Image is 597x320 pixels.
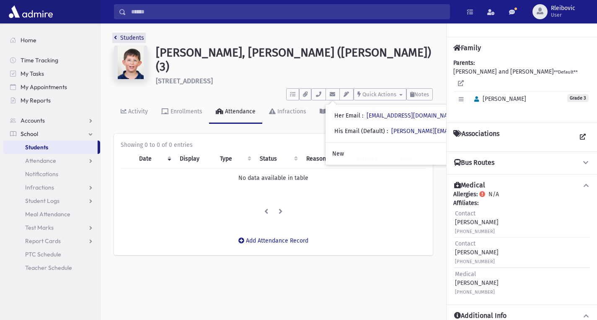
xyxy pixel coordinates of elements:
[156,46,433,74] h1: [PERSON_NAME], [PERSON_NAME] ([PERSON_NAME]) (3)
[127,108,148,115] div: Activity
[453,130,499,145] h4: Associations
[3,127,100,141] a: School
[255,149,301,169] th: Status: activate to sort column ascending
[114,33,144,46] nav: breadcrumb
[25,251,61,258] span: PTC Schedule
[453,191,478,198] b: Allergies:
[454,159,494,167] h4: Bus Routes
[3,94,100,107] a: My Reports
[455,229,495,234] small: [PHONE_NUMBER]
[3,154,100,167] a: Attendance
[25,170,58,178] span: Notifications
[575,130,590,145] a: View all Associations
[3,67,100,80] a: My Tasks
[453,44,481,52] h4: Family
[391,128,525,135] a: [PERSON_NAME][EMAIL_ADDRESS][DOMAIN_NAME]
[21,130,38,138] span: School
[121,169,426,188] td: No data available in table
[25,197,59,205] span: Student Logs
[363,100,399,124] a: Marks
[455,271,476,278] span: Medical
[126,4,450,19] input: Search
[334,127,525,136] div: His Email (Default)
[3,167,100,181] a: Notifications
[367,112,457,119] a: [EMAIL_ADDRESS][DOMAIN_NAME]
[215,149,255,169] th: Type: activate to sort column ascending
[326,146,532,161] a: New
[21,36,36,44] span: Home
[3,33,100,47] a: Home
[301,149,351,169] th: Reason: activate to sort column ascending
[387,128,388,135] span: :
[3,194,100,207] a: Student Logs
[262,100,313,124] a: Infractions
[3,234,100,248] a: Report Cards
[134,149,174,169] th: Date: activate to sort column ascending
[156,77,433,85] h6: [STREET_ADDRESS]
[3,261,100,274] a: Teacher Schedule
[155,100,209,124] a: Enrollments
[453,59,590,116] div: [PERSON_NAME] and [PERSON_NAME]
[209,100,262,124] a: Attendance
[276,108,306,115] div: Infractions
[455,209,499,236] div: [PERSON_NAME]
[21,56,58,64] span: Time Tracking
[453,181,590,190] button: Medical
[406,88,433,100] button: Notes
[453,190,590,298] div: N/A
[362,112,363,119] span: :
[455,210,476,217] span: Contact
[3,141,98,154] a: Students
[567,94,589,102] span: Grade 3
[455,239,499,266] div: [PERSON_NAME]
[454,181,485,190] h4: Medical
[3,248,100,261] a: PTC Schedule
[3,221,100,234] a: Test Marks
[362,91,396,97] span: Quick Actions
[25,157,56,164] span: Attendance
[223,108,256,115] div: Attendance
[21,97,51,104] span: My Reports
[470,95,526,102] span: [PERSON_NAME]
[25,210,70,218] span: Meal Attendance
[25,237,61,245] span: Report Cards
[453,59,475,67] b: Parents:
[453,200,478,207] b: Affiliates:
[7,3,55,20] img: AdmirePro
[25,224,54,231] span: Test Marks
[455,270,499,296] div: [PERSON_NAME]
[414,91,429,97] span: Notes
[175,149,215,169] th: Display
[3,207,100,221] a: Meal Attendance
[21,83,67,91] span: My Appointments
[551,12,575,18] span: User
[3,181,100,194] a: Infractions
[3,80,100,94] a: My Appointments
[21,70,44,77] span: My Tasks
[3,54,100,67] a: Time Tracking
[455,240,476,247] span: Contact
[551,5,575,12] span: Rleibovic
[453,159,590,167] button: Bus Routes
[21,117,45,124] span: Accounts
[334,111,457,120] div: Her Email
[354,88,406,100] button: Quick Actions
[25,143,48,151] span: Students
[25,264,72,271] span: Teacher Schedule
[233,233,314,248] button: Add Attendance Record
[313,100,363,124] a: Test Marks
[114,100,155,124] a: Activity
[114,34,144,41] a: Students
[169,108,202,115] div: Enrollments
[25,184,54,191] span: Infractions
[455,289,495,295] small: [PHONE_NUMBER]
[455,259,495,264] small: [PHONE_NUMBER]
[3,114,100,127] a: Accounts
[121,141,426,149] div: Showing 0 to 0 of 0 entries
